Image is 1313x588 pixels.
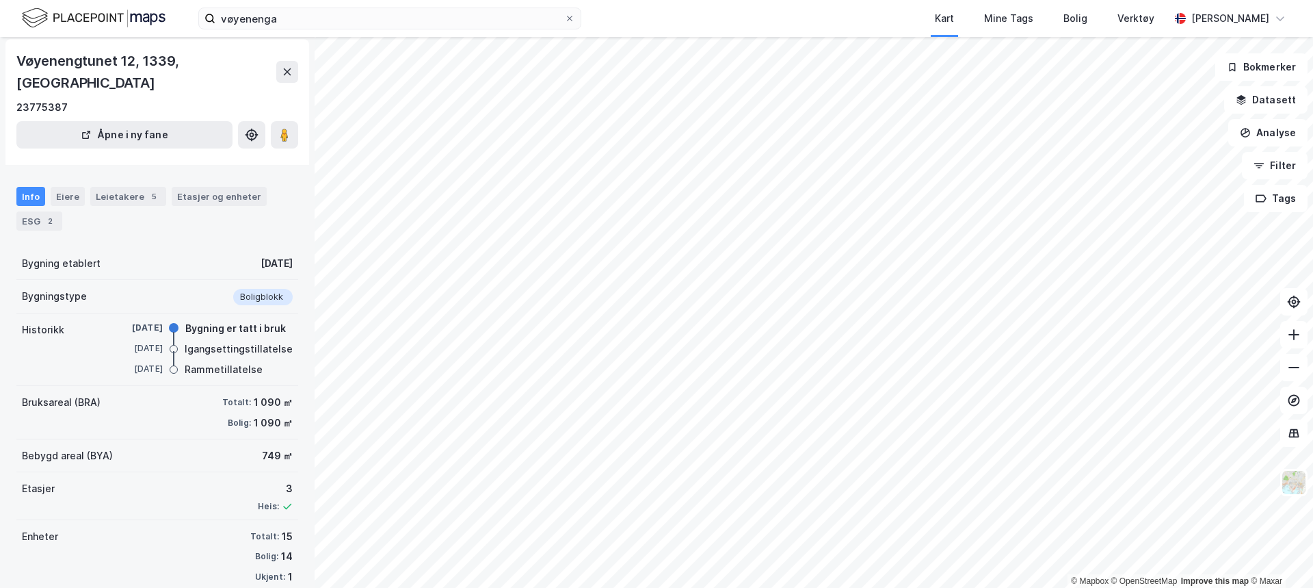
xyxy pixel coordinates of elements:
div: 3 [258,481,293,497]
button: Åpne i ny fane [16,121,233,149]
div: Igangsettingstillatelse [185,341,293,357]
div: Leietakere [90,187,166,206]
div: Eiere [51,187,85,206]
button: Datasett [1224,86,1308,114]
div: 5 [147,190,161,203]
button: Analyse [1228,119,1308,146]
button: Tags [1244,185,1308,212]
div: Bruksareal (BRA) [22,394,101,411]
div: Bolig: [255,551,278,562]
div: Enheter [22,528,58,545]
img: logo.f888ab2527a4732fd821a326f86c7f29.svg [22,6,165,30]
div: Bygning er tatt i bruk [185,320,286,337]
div: 749 ㎡ [262,448,293,464]
div: [DATE] [108,322,163,334]
div: Bolig [1063,10,1087,27]
div: Verktøy [1117,10,1154,27]
div: [DATE] [108,342,163,355]
a: OpenStreetMap [1111,576,1178,586]
div: Mine Tags [984,10,1033,27]
div: Etasjer og enheter [177,190,261,203]
div: Totalt: [222,397,251,408]
img: Z [1281,470,1307,496]
div: 15 [282,528,293,545]
div: Ukjent: [255,572,285,583]
iframe: Chat Widget [1245,522,1313,588]
div: 1 090 ㎡ [254,415,293,431]
div: Bygningstype [22,288,87,305]
div: 1 [288,569,293,585]
div: Historikk [22,322,64,338]
div: Bebygd areal (BYA) [22,448,113,464]
div: 23775387 [16,99,68,116]
div: [DATE] [261,255,293,272]
div: Bygning etablert [22,255,101,272]
div: [DATE] [108,363,163,375]
div: Info [16,187,45,206]
div: 1 090 ㎡ [254,394,293,411]
div: ESG [16,212,62,231]
input: Søk på adresse, matrikkel, gårdeiere, leietakere eller personer [215,8,564,29]
div: Etasjer [22,481,55,497]
div: Totalt: [250,531,279,542]
div: [PERSON_NAME] [1191,10,1269,27]
button: Filter [1242,152,1308,179]
div: Vøyenengtunet 12, 1339, [GEOGRAPHIC_DATA] [16,50,276,94]
a: Improve this map [1181,576,1249,586]
div: 2 [43,214,57,228]
a: Mapbox [1071,576,1109,586]
div: Rammetillatelse [185,361,263,378]
div: 14 [281,548,293,565]
div: Bolig: [228,418,251,429]
button: Bokmerker [1215,53,1308,81]
div: Kart [935,10,954,27]
div: Heis: [258,501,279,512]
